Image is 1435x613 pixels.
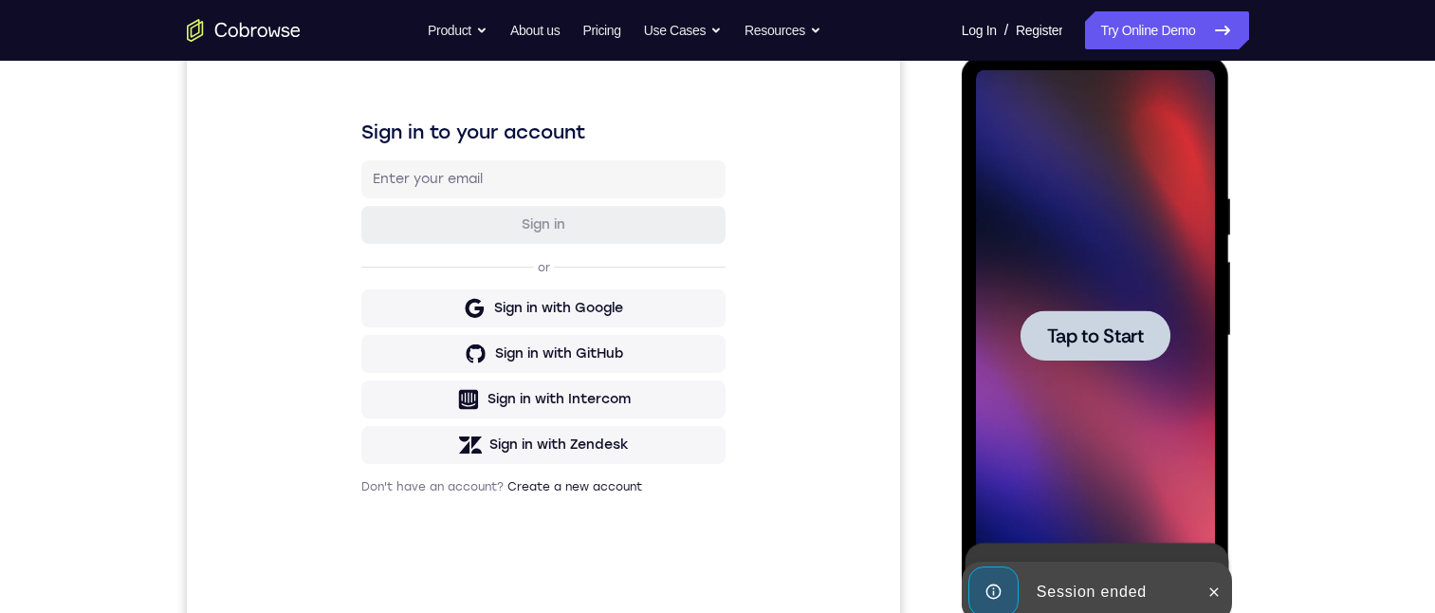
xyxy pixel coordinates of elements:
button: Sign in with GitHub [175,346,539,384]
p: Don't have an account? [175,491,539,506]
a: Register [1016,11,1062,49]
div: Sign in with Zendesk [303,447,442,466]
button: Resources [745,11,821,49]
div: Session ended [67,517,233,555]
a: About us [510,11,560,49]
div: Sign in with Intercom [301,401,444,420]
a: Pricing [582,11,620,49]
a: Go to the home page [187,19,301,42]
p: or [347,271,367,287]
div: Sign in with Google [307,310,436,329]
button: Tap to Start [59,254,209,305]
span: / [1004,19,1008,42]
button: Product [428,11,488,49]
button: Sign in with Zendesk [175,437,539,475]
a: Create a new account [321,492,455,505]
button: Sign in with Google [175,301,539,339]
div: Sign in with GitHub [308,356,436,375]
button: Use Cases [644,11,722,49]
a: Log In [962,11,997,49]
button: Sign in with Intercom [175,392,539,430]
a: Try Online Demo [1085,11,1248,49]
span: Tap to Start [85,270,182,289]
